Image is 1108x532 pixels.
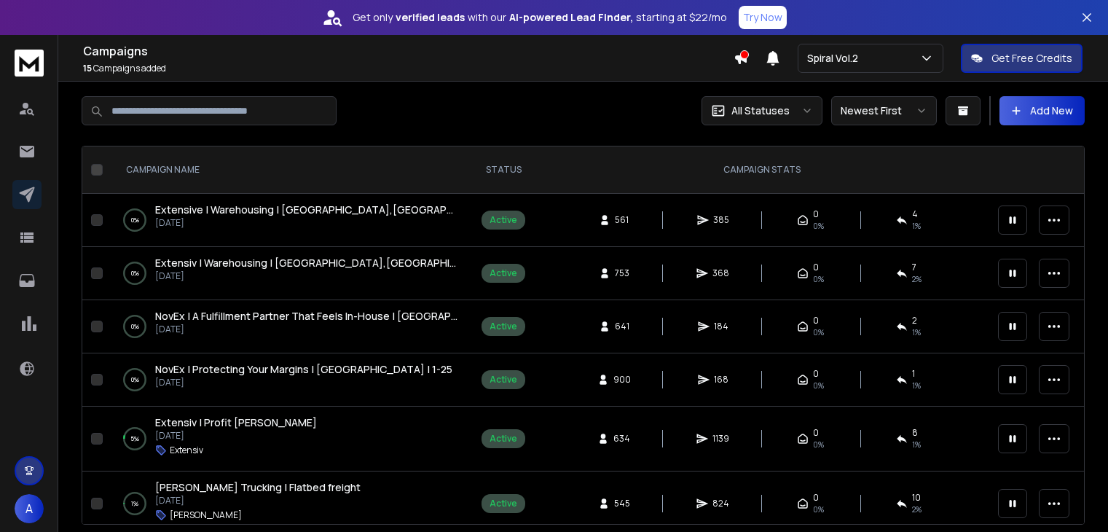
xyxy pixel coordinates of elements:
[813,315,819,326] span: 0
[131,319,139,334] p: 0 %
[912,273,922,285] span: 2 %
[170,445,203,456] p: Extensiv
[155,480,361,494] span: [PERSON_NAME] Trucking | Flatbed freight
[131,213,139,227] p: 0 %
[131,266,139,281] p: 0 %
[131,496,138,511] p: 1 %
[353,10,727,25] p: Get only with our starting at $22/mo
[813,439,824,450] span: 0%
[714,374,728,386] span: 168
[1055,482,1090,517] iframe: Intercom live chat
[912,427,918,439] span: 8
[155,324,458,335] p: [DATE]
[912,315,917,326] span: 2
[813,220,824,232] span: 0%
[961,44,1083,73] button: Get Free Credits
[109,194,473,247] td: 0%Extensive | Warehousing | [GEOGRAPHIC_DATA],[GEOGRAPHIC_DATA] | 100-200[DATE]
[155,256,458,270] a: Extensiv | Warehousing | [GEOGRAPHIC_DATA],[GEOGRAPHIC_DATA] | 10-100
[615,214,629,226] span: 561
[396,10,465,25] strong: verified leads
[813,273,824,285] span: 0%
[155,480,361,495] a: [PERSON_NAME] Trucking | Flatbed freight
[155,309,458,324] a: NovEx | A Fulfillment Partner That Feels In-House | [GEOGRAPHIC_DATA] | 25-150
[490,433,517,445] div: Active
[615,267,629,279] span: 753
[912,504,922,515] span: 2 %
[155,495,361,506] p: [DATE]
[15,50,44,77] img: logo
[155,203,458,217] a: Extensive | Warehousing | [GEOGRAPHIC_DATA],[GEOGRAPHIC_DATA] | 100-200
[155,415,317,430] a: Extensiv | Profit [PERSON_NAME]
[991,51,1072,66] p: Get Free Credits
[912,220,921,232] span: 1 %
[713,214,729,226] span: 385
[743,10,782,25] p: Try Now
[739,6,787,29] button: Try Now
[813,208,819,220] span: 0
[155,377,452,388] p: [DATE]
[155,430,317,442] p: [DATE]
[155,415,317,429] span: Extensiv | Profit [PERSON_NAME]
[155,270,458,282] p: [DATE]
[83,63,734,74] p: Campaigns added
[714,321,728,332] span: 184
[155,362,452,377] a: NovEx | Protecting Your Margins | [GEOGRAPHIC_DATA] | 1-25
[109,300,473,353] td: 0%NovEx | A Fulfillment Partner That Feels In-House | [GEOGRAPHIC_DATA] | 25-150[DATE]
[473,146,534,194] th: STATUS
[170,509,242,521] p: [PERSON_NAME]
[831,96,937,125] button: Newest First
[912,492,921,504] span: 10
[731,103,790,118] p: All Statuses
[999,96,1085,125] button: Add New
[83,62,92,74] span: 15
[912,326,921,338] span: 1 %
[490,374,517,386] div: Active
[490,267,517,279] div: Active
[109,407,473,472] td: 5%Extensiv | Profit [PERSON_NAME][DATE]Extensiv
[912,368,915,380] span: 1
[83,42,734,60] h1: Campaigns
[613,433,630,445] span: 634
[912,262,916,273] span: 7
[155,203,549,216] span: Extensive | Warehousing | [GEOGRAPHIC_DATA],[GEOGRAPHIC_DATA] | 100-200
[130,431,139,446] p: 5 %
[155,256,535,270] span: Extensiv | Warehousing | [GEOGRAPHIC_DATA],[GEOGRAPHIC_DATA] | 10-100
[613,374,631,386] span: 900
[155,217,458,229] p: [DATE]
[109,146,473,194] th: CAMPAIGN NAME
[490,321,517,332] div: Active
[490,214,517,226] div: Active
[807,51,864,66] p: Spiral Vol.2
[15,494,44,523] button: A
[912,439,921,450] span: 1 %
[615,321,629,332] span: 641
[712,267,729,279] span: 368
[912,380,921,391] span: 1 %
[712,498,729,509] span: 824
[614,498,630,509] span: 545
[109,247,473,300] td: 0%Extensiv | Warehousing | [GEOGRAPHIC_DATA],[GEOGRAPHIC_DATA] | 10-100[DATE]
[813,504,824,515] span: 0%
[509,10,633,25] strong: AI-powered Lead Finder,
[712,433,729,445] span: 1139
[534,146,989,194] th: CAMPAIGN STATS
[813,380,824,391] span: 0%
[813,262,819,273] span: 0
[912,208,918,220] span: 4
[131,372,139,387] p: 0 %
[155,362,452,376] span: NovEx | Protecting Your Margins | [GEOGRAPHIC_DATA] | 1-25
[813,326,824,338] span: 0%
[109,353,473,407] td: 0%NovEx | Protecting Your Margins | [GEOGRAPHIC_DATA] | 1-25[DATE]
[813,427,819,439] span: 0
[490,498,517,509] div: Active
[813,492,819,504] span: 0
[155,309,546,323] span: NovEx | A Fulfillment Partner That Feels In-House | [GEOGRAPHIC_DATA] | 25-150
[813,368,819,380] span: 0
